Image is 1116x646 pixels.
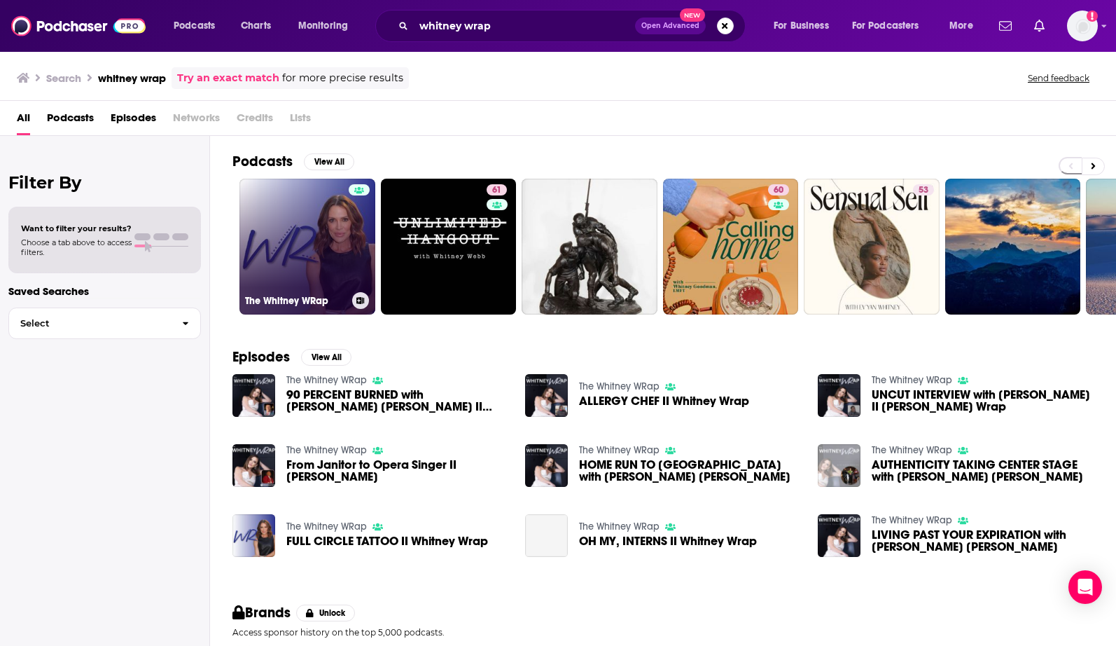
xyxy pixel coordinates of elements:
button: Select [8,308,201,339]
span: For Business [774,16,829,36]
div: Open Intercom Messenger [1068,570,1102,604]
a: The Whitney WRap [286,444,367,456]
span: For Podcasters [852,16,919,36]
a: The Whitney WRap [579,380,660,392]
a: The Whitney WRap [239,179,375,315]
a: 61 [487,184,507,195]
button: View All [301,349,351,366]
img: ALLERGY CHEF II Whitney Wrap [525,374,568,417]
span: for more precise results [282,70,403,86]
span: From Janitor to Opera Singer II [PERSON_NAME] [286,459,508,483]
span: Open Advanced [641,22,699,29]
h2: Brands [232,604,291,621]
h2: Filter By [8,172,201,193]
a: 61 [381,179,517,315]
h3: The Whitney WRap [245,295,347,307]
img: AUTHENTICITY TAKING CENTER STAGE with Aaron Kaburick II Whitney Wrap [818,444,860,487]
a: 60 [768,184,789,195]
span: More [949,16,973,36]
p: Access sponsor history on the top 5,000 podcasts. [232,627,1094,638]
a: AUTHENTICITY TAKING CENTER STAGE with Aaron Kaburick II Whitney Wrap [872,459,1094,483]
a: The Whitney WRap [872,374,952,386]
a: All [17,106,30,135]
span: Select [9,319,171,328]
a: EpisodesView All [232,348,351,366]
a: Podcasts [47,106,94,135]
a: OH MY, INTERNS II Whitney Wrap [525,514,568,557]
a: The Whitney WRap [286,374,367,386]
span: Credits [237,106,273,135]
span: UNCUT INTERVIEW with [PERSON_NAME] II [PERSON_NAME] Wrap [872,389,1094,413]
button: open menu [164,15,233,37]
h2: Podcasts [232,153,293,170]
a: Try an exact match [177,70,279,86]
h3: whitney wrap [98,71,166,85]
a: From Janitor to Opera Singer II Whitney Wrap [286,459,508,483]
span: Choose a tab above to access filters. [21,238,132,257]
a: PodcastsView All [232,153,354,170]
span: HOME RUN TO [GEOGRAPHIC_DATA] with [PERSON_NAME] [PERSON_NAME] [579,459,801,483]
button: open menu [288,15,366,37]
span: New [680,8,705,22]
button: Send feedback [1024,72,1094,84]
span: 60 [774,184,783,198]
a: 53 [804,179,940,315]
a: UNCUT INTERVIEW with Harry Lennix II Whitney Wrap [872,389,1094,413]
img: FULL CIRCLE TATTOO II Whitney Wrap [232,514,275,557]
img: UNCUT INTERVIEW with Harry Lennix II Whitney Wrap [818,374,860,417]
a: The Whitney WRap [579,521,660,532]
p: Saved Searches [8,284,201,298]
a: HOME RUN TO HOLLYWOOD with Shawn Boskie II Whitney Wrap [579,459,801,483]
button: View All [304,153,354,170]
button: open menu [843,15,940,37]
a: OH MY, INTERNS II Whitney Wrap [579,535,757,547]
span: 61 [492,184,501,198]
a: 90 PERCENT BURNED with Connor McKemey II Whitney Wrap [286,389,508,413]
a: Show notifications dropdown [993,14,1017,38]
span: Podcasts [174,16,215,36]
button: open menu [764,15,846,37]
input: Search podcasts, credits, & more... [414,15,635,37]
span: Lists [290,106,311,135]
a: The Whitney WRap [872,514,952,526]
a: HOME RUN TO HOLLYWOOD with Shawn Boskie II Whitney Wrap [525,444,568,487]
a: FULL CIRCLE TATTOO II Whitney Wrap [286,535,488,547]
div: Search podcasts, credits, & more... [389,10,759,42]
img: User Profile [1067,11,1098,41]
a: The Whitney WRap [872,444,952,456]
h2: Episodes [232,348,290,366]
span: Networks [173,106,220,135]
button: Show profile menu [1067,11,1098,41]
a: The Whitney WRap [579,444,660,456]
img: From Janitor to Opera Singer II Whitney Wrap [232,444,275,487]
a: The Whitney WRap [286,521,367,532]
span: Want to filter your results? [21,224,132,233]
h3: Search [46,71,81,85]
a: Episodes [111,106,156,135]
a: Show notifications dropdown [1028,14,1050,38]
a: ALLERGY CHEF II Whitney Wrap [579,395,749,407]
button: Unlock [296,605,356,621]
span: Charts [241,16,271,36]
button: open menu [940,15,991,37]
a: 60 [663,179,799,315]
span: Monitoring [298,16,348,36]
a: Charts [232,15,279,37]
span: LIVING PAST YOUR EXPIRATION with [PERSON_NAME] [PERSON_NAME] [872,529,1094,553]
span: Logged in as shcarlos [1067,11,1098,41]
a: 90 PERCENT BURNED with Connor McKemey II Whitney Wrap [232,374,275,417]
img: Podchaser - Follow, Share and Rate Podcasts [11,13,146,39]
span: 53 [919,184,928,198]
span: AUTHENTICITY TAKING CENTER STAGE with [PERSON_NAME] [PERSON_NAME] [872,459,1094,483]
